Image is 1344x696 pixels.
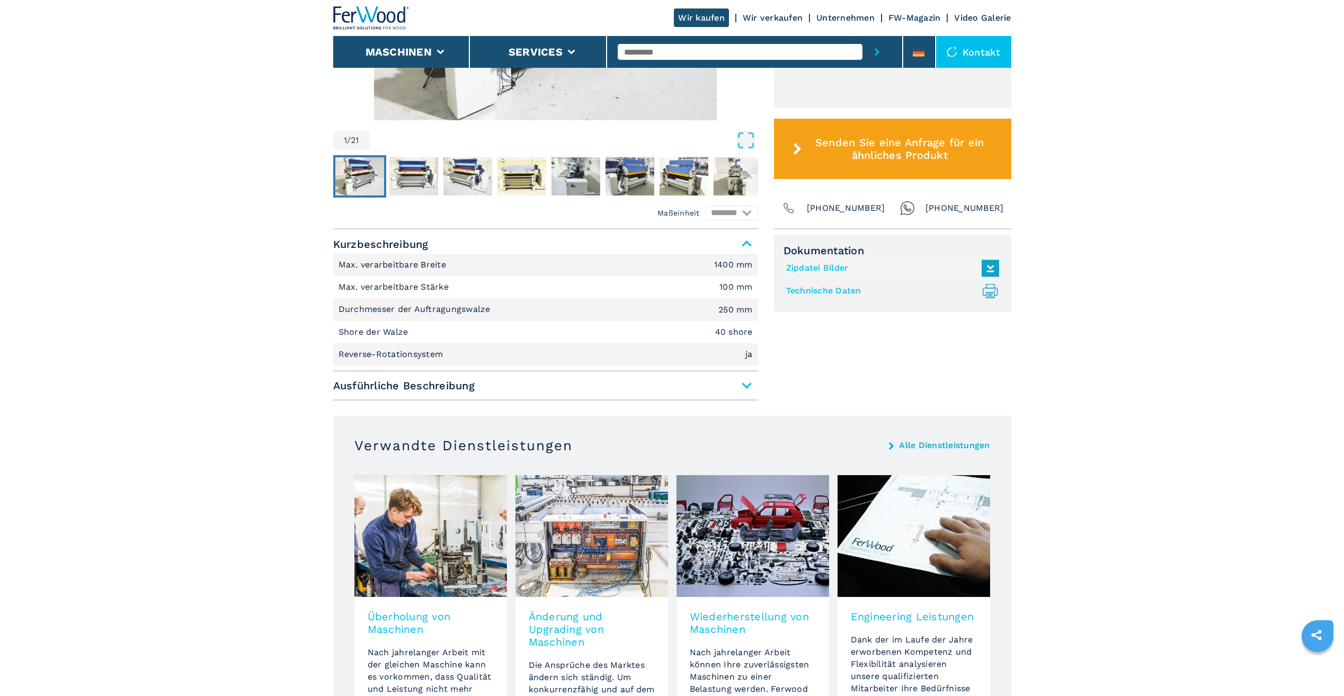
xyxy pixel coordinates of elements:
[344,136,347,145] span: 1
[743,13,803,23] a: Wir verkaufen
[690,610,816,636] h3: Wiederherstellung von Maschinen
[339,259,449,271] p: Max. verarbeitbare Breite
[862,36,892,68] button: submit-button
[529,610,655,648] h3: Änderung und Upgrading von Maschinen
[443,157,492,195] img: af65eff447ef25543a88a29fe3083f42
[714,261,753,269] em: 1400 mm
[606,157,654,195] img: fea95889fb24f93dfb5da44d5d65b0ae
[1303,622,1330,648] a: sharethis
[333,254,758,366] div: Kurzbeschreibung
[781,201,796,216] img: Phone
[1299,648,1336,688] iframe: Chat
[495,155,548,198] button: Go to Slide 4
[366,46,432,58] button: Maschinen
[745,350,753,359] em: ja
[515,475,668,597] img: image
[838,475,990,597] img: image
[851,610,977,623] h3: Engineering Leistungen
[603,155,656,198] button: Go to Slide 6
[333,155,758,198] nav: Thumbnail Navigation
[372,131,755,150] button: Open Fullscreen
[807,201,885,216] span: [PHONE_NUMBER]
[714,157,762,195] img: c7cbfeb7f17bd256de070236f2de4ba0
[900,201,915,216] img: Whatsapp
[674,8,729,27] a: Wir kaufen
[677,475,829,597] img: image
[711,155,764,198] button: Go to Slide 8
[925,201,1004,216] span: [PHONE_NUMBER]
[954,13,1011,23] a: Video Galerie
[806,136,993,162] span: Senden Sie eine Anfrage für ein ähnliches Produkt
[339,281,452,293] p: Max. verarbeitbare Stärke
[339,304,493,315] p: Durchmesser der Auftragungswalze
[816,13,875,23] a: Unternehmen
[339,326,411,338] p: Shore der Walze
[497,157,546,195] img: c507640c480ec61781278b8cb4f93a69
[936,36,1011,68] div: Kontakt
[441,155,494,198] button: Go to Slide 3
[333,6,410,30] img: Ferwood
[551,157,600,195] img: 3c0d76a315f5cb2c6c10109255a80b96
[333,155,386,198] button: Go to Slide 1
[657,208,700,218] em: Maßeinheit
[354,475,507,597] img: image
[347,136,351,145] span: /
[333,235,758,254] span: Kurzbeschreibung
[387,155,440,198] button: Go to Slide 2
[899,441,990,450] a: Alle Dienstleistungen
[719,283,753,291] em: 100 mm
[339,349,446,360] p: Reverse-Rotationsystem
[715,328,753,336] em: 40 shore
[660,157,708,195] img: d766a224a031a290aa7f8b242f545c1b
[947,47,957,57] img: Kontakt
[335,157,384,195] img: f97868a6000f9afff7e67fb70469c507
[549,155,602,198] button: Go to Slide 5
[509,46,563,58] button: Services
[888,13,941,23] a: FW-Magazin
[774,119,1011,179] button: Senden Sie eine Anfrage für ein ähnliches Produkt
[657,155,710,198] button: Go to Slide 7
[351,136,359,145] span: 21
[718,306,753,314] em: 250 mm
[784,244,1002,257] span: Dokumentation
[786,282,994,300] a: Technische Daten
[333,376,758,395] span: Ausführliche Beschreibung
[368,610,494,636] h3: Überholung von Maschinen
[354,437,573,454] h3: Verwandte Dienstleistungen
[389,157,438,195] img: a3f0fed8306e505d231475e4a2ff56da
[786,260,994,277] a: Zipdatei Bilder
